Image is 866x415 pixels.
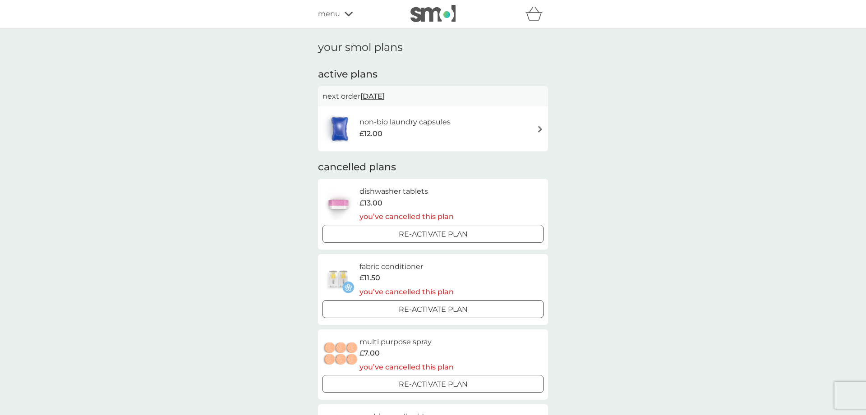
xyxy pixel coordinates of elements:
span: £12.00 [359,128,382,140]
p: you’ve cancelled this plan [359,286,454,298]
img: fabric conditioner [322,264,354,295]
h6: dishwasher tablets [359,186,454,197]
p: you’ve cancelled this plan [359,211,454,223]
p: you’ve cancelled this plan [359,361,454,373]
span: £13.00 [359,197,382,209]
img: dishwasher tablets [322,188,354,220]
span: £7.00 [359,347,380,359]
img: non-bio laundry capsules [322,113,357,145]
h2: active plans [318,68,548,82]
p: Re-activate Plan [399,228,468,240]
span: menu [318,8,340,20]
h2: cancelled plans [318,160,548,174]
h6: fabric conditioner [359,261,454,273]
img: multi purpose spray [322,338,359,370]
div: basket [525,5,548,23]
h1: your smol plans [318,41,548,54]
p: next order [322,91,544,102]
h6: multi purpose spray [359,336,454,348]
h6: non-bio laundry capsules [359,116,451,128]
span: £11.50 [359,272,380,284]
span: [DATE] [360,87,385,105]
button: Re-activate Plan [322,225,544,243]
img: smol [410,5,456,22]
button: Re-activate Plan [322,375,544,393]
button: Re-activate Plan [322,300,544,318]
img: arrow right [537,126,544,132]
p: Re-activate Plan [399,379,468,390]
p: Re-activate Plan [399,304,468,315]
